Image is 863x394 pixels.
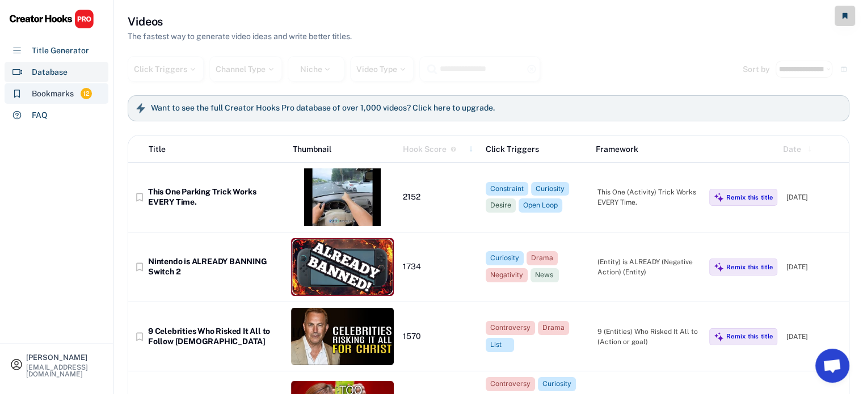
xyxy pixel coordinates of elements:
[542,323,565,333] div: Drama
[714,262,724,272] img: MagicMajor%20%28Purple%29.svg
[714,332,724,342] img: MagicMajor%20%28Purple%29.svg
[490,184,524,194] div: Constraint
[786,262,843,272] div: [DATE]
[714,192,724,202] img: MagicMajor%20%28Purple%29.svg
[535,270,554,280] div: News
[743,65,770,73] div: Sort by
[134,331,145,342] button: bookmark_border
[26,354,103,361] div: [PERSON_NAME]
[32,109,48,121] div: FAQ
[726,263,773,271] div: Remix this title
[32,66,68,78] div: Database
[403,143,447,155] div: Hook Score
[490,201,511,210] div: Desire
[542,379,571,389] div: Curiosity
[26,364,103,378] div: [EMAIL_ADDRESS][DOMAIN_NAME]
[128,14,163,29] h3: Videos
[490,270,523,280] div: Negativity
[134,65,197,73] div: Click Triggers
[597,187,700,207] div: This One (Activity) Trick Works EVERY Time.
[596,143,697,155] div: Framework
[490,379,531,389] div: Controversy
[523,201,558,210] div: Open Loop
[486,143,587,155] div: Click Triggers
[356,65,407,73] div: Video Type
[786,192,843,202] div: [DATE]
[81,89,92,99] div: 12
[403,262,477,272] div: 1734
[148,327,282,346] div: 9 Celebrities Who Risked It All to Follow [DEMOGRAPHIC_DATA]
[9,9,94,29] img: CHPRO%20Logo.svg
[490,323,531,333] div: Controversy
[134,192,145,203] button: bookmark_border
[786,332,843,342] div: [DATE]
[291,238,394,296] img: thumbnail%20%2836%29.jpg
[490,253,519,263] div: Curiosity
[32,88,74,100] div: Bookmarks
[32,45,89,57] div: Title Generator
[597,257,700,277] div: (Entity) is ALREADY (Negative Action) (Entity)
[148,257,282,277] div: Nintendo is ALREADY BANNING Switch 2
[531,253,553,263] div: Drama
[783,143,801,155] div: Date
[726,193,773,201] div: Remix this title
[403,192,477,202] div: 2152
[216,65,276,73] div: Channel Type
[490,340,510,350] div: List
[151,103,495,113] h6: Want to see the full Creator Hooks Pro database of over 1,000 videos? Click here to upgrade.
[300,65,332,73] div: Niche
[128,31,352,43] div: The fastest way to generate video ideas and write better titles.
[815,349,849,383] a: Open chat
[291,168,394,226] img: thumbnail%20%2864%29.jpg
[291,308,394,366] img: thumbnail%20%2869%29.jpg
[293,143,394,155] div: Thumbnail
[527,64,537,74] button: highlight_remove
[149,143,166,155] div: Title
[148,187,282,207] div: This One Parking Trick Works EVERY Time.
[726,332,773,340] div: Remix this title
[597,327,700,347] div: 9 (Entities) Who Risked It All to (Action or goal)
[403,332,477,342] div: 1570
[536,184,565,194] div: Curiosity
[134,261,145,273] button: bookmark_border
